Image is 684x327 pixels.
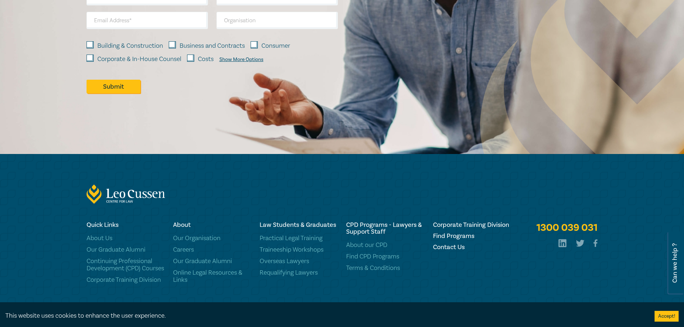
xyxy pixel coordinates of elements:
a: Find CPD Programs [346,253,424,260]
a: Our Graduate Alumni [87,246,164,253]
label: Building & Construction [97,41,163,51]
h6: About [173,221,251,228]
button: Submit [87,80,140,93]
a: About Us [87,235,164,242]
h6: Law Students & Graduates [260,221,338,228]
a: Continuing Professional Development (CPD) Courses [87,258,164,272]
h6: CPD Programs - Lawyers & Support Staff [346,221,424,235]
a: About our CPD [346,242,424,249]
button: Accept cookies [655,311,679,322]
a: Overseas Lawyers [260,258,338,265]
a: 1300 039 031 [536,221,597,234]
a: Our Organisation [173,235,251,242]
div: Show More Options [219,57,264,62]
a: Traineeship Workshops [260,246,338,253]
input: Email Address* [87,12,208,29]
label: Costs [198,55,214,64]
a: Find Programs [433,233,511,239]
input: Organisation [217,12,338,29]
a: Corporate Training Division [433,221,511,228]
label: Corporate & In-House Counsel [97,55,181,64]
div: This website uses cookies to enhance the user experience. [5,311,644,321]
a: Online Legal Resources & Links [173,269,251,284]
h6: Quick Links [87,221,164,228]
a: Careers [173,246,251,253]
label: Consumer [261,41,290,51]
a: Requalifying Lawyers [260,269,338,276]
a: Practical Legal Training [260,235,338,242]
a: Corporate Training Division [87,276,164,284]
a: Terms & Conditions [346,265,424,272]
a: Our Graduate Alumni [173,258,251,265]
label: Business and Contracts [180,41,245,51]
span: Can we help ? [671,236,678,290]
a: Contact Us [433,244,511,251]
